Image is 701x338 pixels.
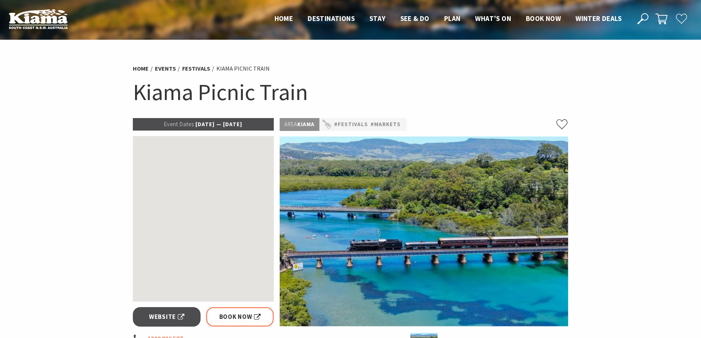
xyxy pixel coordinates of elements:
[133,65,149,72] a: Home
[155,65,176,72] a: Events
[400,14,429,23] span: See & Do
[219,312,261,322] span: Book Now
[280,136,568,326] img: Kiama Picnic Train
[526,14,561,23] span: Book now
[133,307,201,327] a: Website
[267,13,629,25] nav: Main Menu
[308,14,355,23] span: Destinations
[475,14,511,23] span: What’s On
[149,312,184,322] span: Website
[9,9,68,29] img: Kiama Logo
[334,120,368,129] a: #Festivals
[206,307,274,327] a: Book Now
[133,77,569,107] h1: Kiama Picnic Train
[280,118,319,131] p: Kiama
[369,14,386,23] span: Stay
[576,14,622,23] span: Winter Deals
[444,14,461,23] span: Plan
[133,118,274,131] p: [DATE] — [DATE]
[371,120,401,129] a: #Markets
[182,65,210,72] a: Festivals
[164,121,195,128] span: Event Dates:
[216,64,270,74] li: Kiama Picnic Train
[284,121,297,128] span: Area
[275,14,293,23] span: Home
